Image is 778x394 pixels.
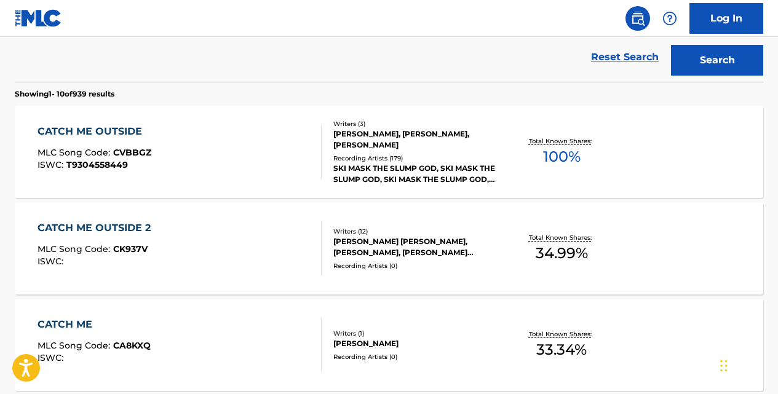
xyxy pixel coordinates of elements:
[15,106,763,198] a: CATCH ME OUTSIDEMLC Song Code:CVBBGZISWC:T9304558449Writers (3)[PERSON_NAME], [PERSON_NAME], [PER...
[543,146,581,168] span: 100 %
[113,243,148,254] span: CK937V
[333,154,499,163] div: Recording Artists ( 179 )
[333,338,499,349] div: [PERSON_NAME]
[15,9,62,27] img: MLC Logo
[625,6,650,31] a: Public Search
[38,221,157,235] div: CATCH ME OUTSIDE 2
[585,44,665,71] a: Reset Search
[333,119,499,128] div: Writers ( 3 )
[720,347,728,384] div: Drag
[671,45,763,76] button: Search
[113,340,151,351] span: CA8KXQ
[38,147,113,158] span: MLC Song Code :
[38,352,66,363] span: ISWC :
[529,136,595,146] p: Total Known Shares:
[333,163,499,185] div: SKI MASK THE SLUMP GOD, SKI MASK THE SLUMP GOD, SKI MASK THE SLUMP GOD, SKI MASK THE SLUMP GOD, S...
[716,335,778,394] iframe: Chat Widget
[529,233,595,242] p: Total Known Shares:
[536,242,588,264] span: 34.99 %
[536,339,587,361] span: 33.34 %
[333,128,499,151] div: [PERSON_NAME], [PERSON_NAME], [PERSON_NAME]
[38,124,151,139] div: CATCH ME OUTSIDE
[15,299,763,391] a: CATCH MEMLC Song Code:CA8KXQISWC:Writers (1)[PERSON_NAME]Recording Artists (0)Total Known Shares:...
[333,352,499,361] div: Recording Artists ( 0 )
[630,11,645,26] img: search
[38,243,113,254] span: MLC Song Code :
[38,256,66,267] span: ISWC :
[15,202,763,294] a: CATCH ME OUTSIDE 2MLC Song Code:CK937VISWC:Writers (12)[PERSON_NAME] [PERSON_NAME], [PERSON_NAME]...
[66,159,128,170] span: T9304558449
[38,317,151,332] div: CATCH ME
[333,227,499,236] div: Writers ( 12 )
[38,340,113,351] span: MLC Song Code :
[333,261,499,270] div: Recording Artists ( 0 )
[113,147,151,158] span: CVBBGZ
[689,3,763,34] a: Log In
[529,329,595,339] p: Total Known Shares:
[657,6,682,31] div: Help
[333,329,499,338] div: Writers ( 1 )
[333,236,499,258] div: [PERSON_NAME] [PERSON_NAME], [PERSON_NAME], [PERSON_NAME] [PERSON_NAME], [PERSON_NAME] LE, [PERSO...
[662,11,677,26] img: help
[15,89,114,100] p: Showing 1 - 10 of 939 results
[38,159,66,170] span: ISWC :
